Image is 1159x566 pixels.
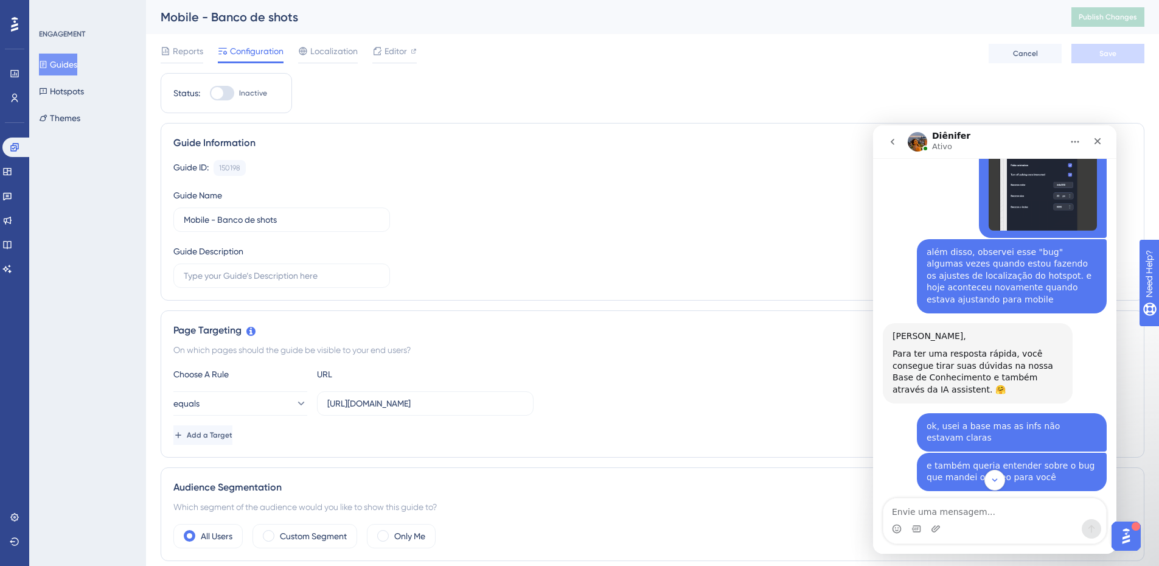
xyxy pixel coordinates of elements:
div: Which segment of the audience would you like to show this guide to? [173,500,1132,514]
iframe: Intercom live chat [873,125,1116,554]
div: Page Targeting [173,323,1132,338]
input: Type your Guide’s Description here [184,269,380,282]
button: Hotspots [39,80,84,102]
div: Audience Segmentation [173,480,1132,495]
div: Status: [173,86,200,100]
label: Only Me [394,529,425,543]
div: Guide Description [173,244,243,259]
span: Localization [310,44,358,58]
div: Guide Information [173,136,1132,150]
span: Add a Target [187,430,232,440]
span: Configuration [230,44,284,58]
div: ENGAGEMENT [39,29,85,39]
iframe: UserGuiding AI Assistant Launcher [1108,518,1144,554]
label: All Users [201,529,232,543]
div: On which pages should the guide be visible to your end users? [173,343,1132,357]
button: Save [1071,44,1144,63]
div: Guide Name [173,188,222,203]
button: Add a Target [173,425,232,445]
label: Custom Segment [280,529,347,543]
div: URL [317,367,451,382]
div: Choose A Rule [173,367,307,382]
button: Themes [39,107,80,129]
input: yourwebsite.com/path [327,397,523,410]
span: Reports [173,44,203,58]
button: Guides [39,54,77,75]
span: Inactive [239,88,267,98]
span: Editor [385,44,407,58]
input: Type your Guide’s Name here [184,213,380,226]
button: Publish Changes [1071,7,1144,27]
span: Need Help? [29,3,76,18]
div: 150198 [219,163,240,173]
span: Cancel [1013,49,1038,58]
div: Mobile - Banco de shots [161,9,1041,26]
span: Publish Changes [1079,12,1137,22]
button: equals [173,391,307,416]
div: Guide ID: [173,160,209,176]
span: Save [1099,49,1116,58]
button: Cancel [989,44,1062,63]
span: equals [173,396,200,411]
